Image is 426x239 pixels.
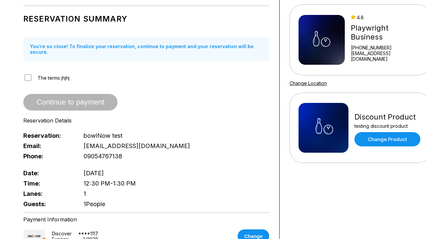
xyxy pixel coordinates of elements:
div: Payment Information [23,216,269,223]
span: Phone: [23,153,73,160]
span: [EMAIL_ADDRESS][DOMAIN_NAME] [84,142,190,149]
span: Guests: [23,200,73,207]
span: bowlNow test [84,132,122,139]
span: The terms jhjhj [38,75,70,81]
div: Reservation Details [23,117,269,124]
a: [EMAIL_ADDRESS][DOMAIN_NAME] [351,50,422,62]
span: Date: [23,170,73,177]
span: 1 People [84,200,105,207]
a: Change Location [290,80,327,86]
img: Discount Product [299,103,348,153]
a: Change Product [354,132,420,146]
span: Email: [23,142,73,149]
div: testing discount product [354,123,420,129]
span: 1 [84,190,86,197]
div: discover [52,231,72,236]
h1: Reservation Summary [23,14,269,24]
div: Playwright Business [351,24,422,41]
span: [DATE] [84,170,104,177]
div: [PHONE_NUMBER] [351,45,422,50]
span: Reservation: [23,132,73,139]
div: You’re so close! To finalize your reservation, continue to payment and your reservation will be s... [23,37,269,61]
img: Playwright Business [299,15,345,65]
span: Time: [23,180,73,187]
div: 4.8 [351,15,422,20]
span: 12:30 PM - 1:30 PM [84,180,136,187]
div: Discount Product [354,113,420,121]
span: Lanes: [23,190,73,197]
span: 09054767138 [84,153,122,160]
